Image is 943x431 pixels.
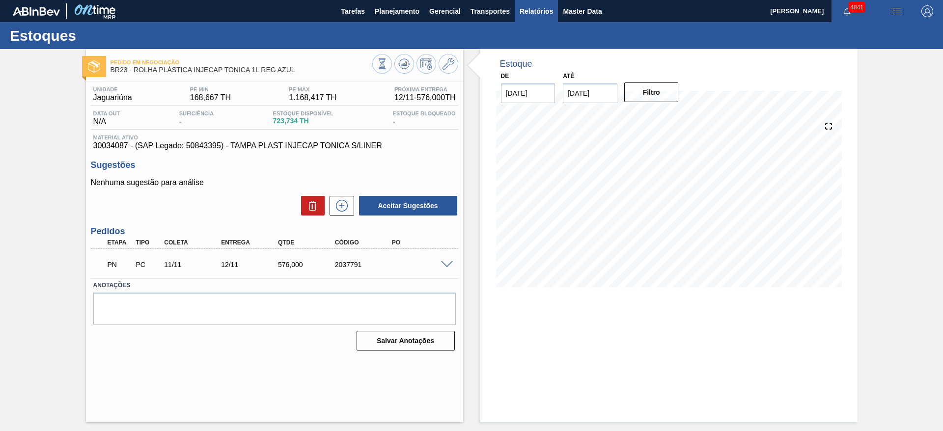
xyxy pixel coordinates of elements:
[93,93,132,102] span: Jaguariúna
[375,5,419,17] span: Planejamento
[624,82,679,102] button: Filtro
[296,196,325,215] div: Excluir Sugestões
[563,5,602,17] span: Master Data
[289,93,336,102] span: 1.168,417 TH
[273,110,333,116] span: Estoque Disponível
[333,239,396,246] div: Código
[93,86,132,92] span: Unidade
[190,86,231,92] span: PE MIN
[390,110,458,126] div: -
[520,5,553,17] span: Relatórios
[890,5,902,17] img: userActions
[848,2,865,13] span: 4841
[219,261,282,269] div: 12/11/2025
[439,54,458,74] button: Ir ao Master Data / Geral
[93,141,456,150] span: 30034087 - (SAP Legado: 50843395) - TAMPA PLAST INJECAP TONICA S/LINER
[416,54,436,74] button: Programar Estoque
[359,196,457,215] button: Aceitar Sugestões
[276,261,339,269] div: 576,000
[88,60,100,73] img: Ícone
[177,110,216,126] div: -
[105,254,135,275] div: Pedido em Negociação
[93,110,120,116] span: Data out
[219,239,282,246] div: Entrega
[133,239,163,246] div: Tipo
[429,5,461,17] span: Gerencial
[91,178,458,187] p: Nenhuma sugestão para análise
[93,135,456,140] span: Material ativo
[276,239,339,246] div: Qtde
[162,239,225,246] div: Coleta
[179,110,214,116] span: Suficiência
[832,4,863,18] button: Notificações
[93,278,456,293] label: Anotações
[389,239,453,246] div: PO
[392,110,455,116] span: Estoque Bloqueado
[394,54,414,74] button: Atualizar Gráfico
[563,83,617,103] input: dd/mm/yyyy
[162,261,225,269] div: 11/11/2025
[91,160,458,170] h3: Sugestões
[501,73,509,80] label: De
[105,239,135,246] div: Etapa
[111,66,372,74] span: BR23 - ROLHA PLÁSTICA INJECAP TONICA 1L REG AZUL
[133,261,163,269] div: Pedido de Compra
[500,59,532,69] div: Estoque
[10,30,184,41] h1: Estoques
[563,73,574,80] label: Até
[372,54,392,74] button: Visão Geral dos Estoques
[325,196,354,215] div: Nova sugestão
[354,195,458,216] div: Aceitar Sugestões
[289,86,336,92] span: PE MAX
[921,5,933,17] img: Logout
[13,7,60,16] img: TNhmsLtSVTkK8tSr43FrP2fwEKptu5GPRR3wAAAABJRU5ErkJggg==
[341,5,365,17] span: Tarefas
[394,86,456,92] span: Próxima Entrega
[111,59,372,65] span: Pedido em Negociação
[333,261,396,269] div: 2037791
[108,261,132,269] p: PN
[471,5,510,17] span: Transportes
[190,93,231,102] span: 168,667 TH
[357,331,455,350] button: Salvar Anotações
[394,93,456,102] span: 12/11 - 576,000 TH
[91,110,123,126] div: N/A
[273,117,333,125] span: 723,734 TH
[501,83,555,103] input: dd/mm/yyyy
[91,226,458,237] h3: Pedidos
